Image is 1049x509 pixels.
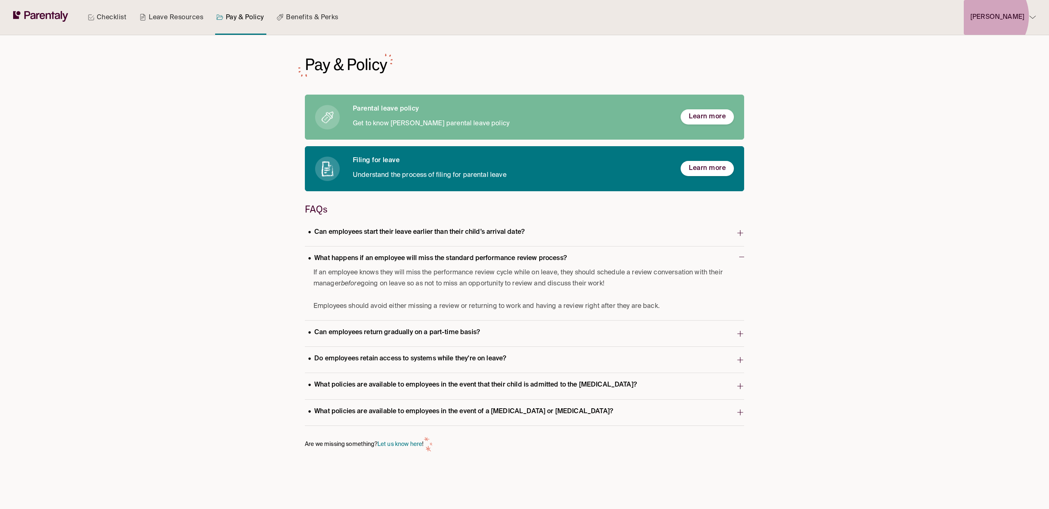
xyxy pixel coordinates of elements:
span: Learn more [689,164,726,173]
p: Do employees retain access to systems while they're on leave? [305,353,509,364]
a: Filing for leaveUnderstand the process of filing for parental leaveLearn more [305,146,744,191]
p: Can employees return gradually on a part-time basis? [305,327,483,338]
p: What policies are available to employees in the event that their child is admitted to the [MEDICA... [305,380,640,391]
a: Let us know here [377,441,422,447]
p: Understand the process of filing for parental leave [353,170,668,181]
h3: FAQs [305,204,744,214]
button: Can employees return gradually on a part-time basis? [305,321,744,346]
p: Get to know [PERSON_NAME] parental leave policy [353,118,668,129]
button: What policies are available to employees in the event that their child is admitted to the [MEDICA... [305,373,744,399]
button: Do employees retain access to systems while they're on leave? [305,347,744,373]
button: Can employees start their leave earlier than their child’s arrival date? [305,220,744,246]
p: Can employees start their leave earlier than their child’s arrival date? [305,227,528,238]
a: Parental leave policyGet to know [PERSON_NAME] parental leave policyLearn more [305,95,744,140]
button: Learn more [681,161,734,176]
p: Employees should avoid either missing a review or returning to work and having a review right aft... [313,301,731,312]
button: What happens if an employee will miss the standard performance review process? [305,247,744,267]
p: [PERSON_NAME] [970,12,1024,23]
em: before [341,281,361,287]
span: Are we missing something? ! [305,439,423,450]
button: Learn more [681,109,734,124]
h1: Pay & Policy [305,54,388,75]
button: What policies are available to employees in the event of a [MEDICAL_DATA] or [MEDICAL_DATA]? [305,400,744,425]
h6: Filing for leave [353,156,668,165]
p: What happens if an employee will miss the standard performance review process? [305,253,570,264]
p: If an employee knows they will miss the performance review cycle while on leave, they should sche... [313,267,731,290]
h6: Parental leave policy [353,105,668,113]
span: Learn more [689,113,726,121]
p: What policies are available to employees in the event of a [MEDICAL_DATA] or [MEDICAL_DATA]? [305,406,616,417]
